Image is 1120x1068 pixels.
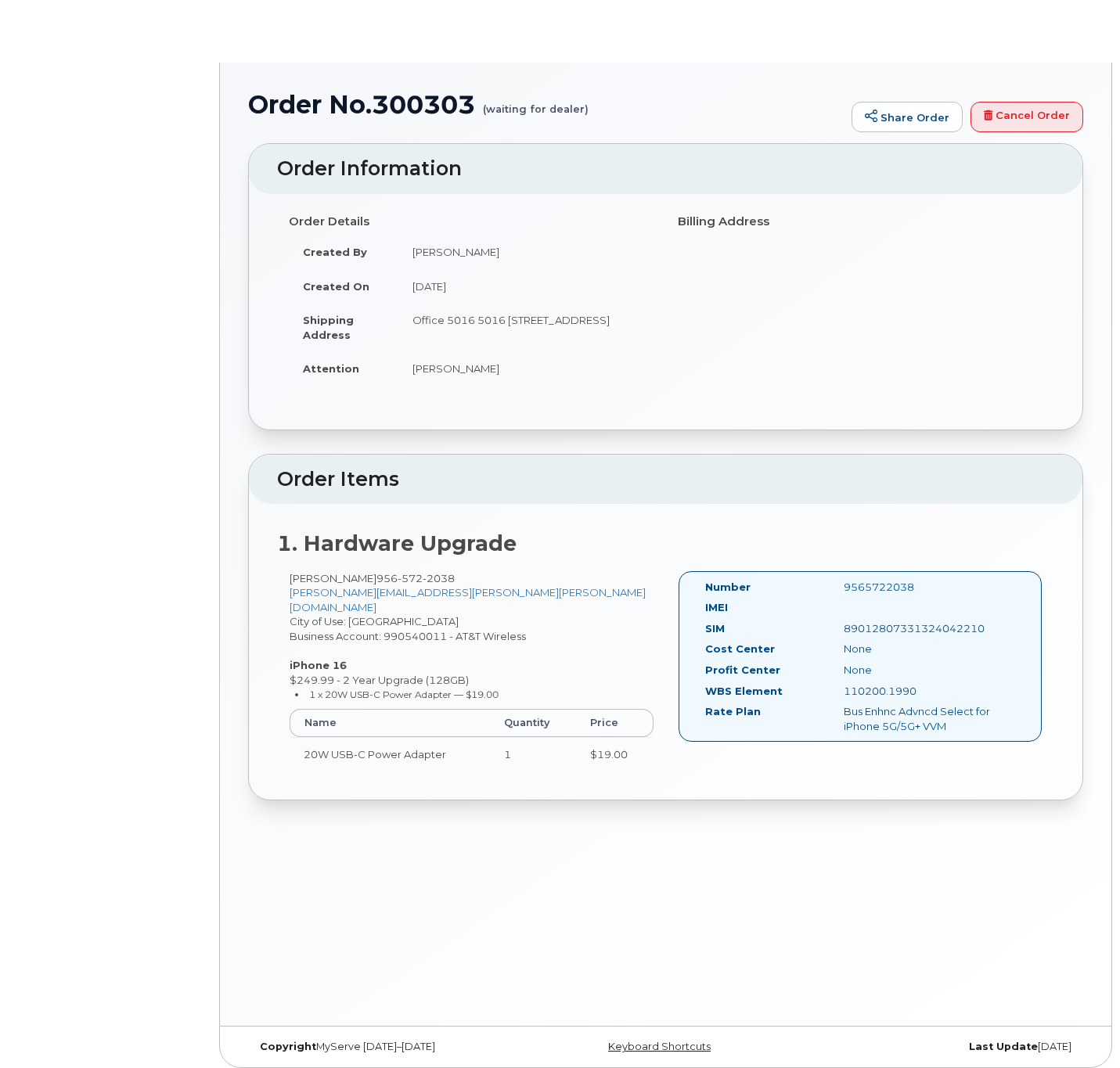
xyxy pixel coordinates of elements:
[290,737,490,771] td: 20W USB-C Power Adapter
[248,1041,527,1053] div: MyServe [DATE]–[DATE]
[832,580,1027,595] div: 9565722038
[277,469,1054,491] h2: Order Items
[290,586,646,613] a: [PERSON_NAME][EMAIL_ADDRESS][PERSON_NAME][PERSON_NAME][DOMAIN_NAME]
[608,1041,711,1052] a: Keyboard Shortcuts
[971,102,1083,133] a: Cancel Order
[290,709,490,737] th: Name
[483,91,589,115] small: (waiting for dealer)
[705,621,725,636] label: SIM
[423,572,455,584] span: 2038
[398,351,654,386] td: [PERSON_NAME]
[260,1041,316,1052] strong: Copyright
[398,572,423,584] span: 572
[277,571,666,786] div: [PERSON_NAME] City of Use: [GEOGRAPHIC_DATA] Business Account: 990540011 - AT&T Wireless $249.99 ...
[832,663,1027,678] div: None
[303,362,359,375] strong: Attention
[376,572,455,584] span: 956
[398,269,654,304] td: [DATE]
[290,659,347,671] strong: iPhone 16
[705,600,728,615] label: IMEI
[832,684,1027,699] div: 110200.1990
[832,621,1027,636] div: 89012807331324042210
[490,709,576,737] th: Quantity
[576,709,654,737] th: Price
[490,737,576,771] td: 1
[248,91,844,118] h1: Order No.300303
[398,235,654,269] td: [PERSON_NAME]
[832,704,1027,733] div: Bus Enhnc Advncd Select for iPhone 5G/5G+ VVM
[705,580,751,595] label: Number
[678,215,1043,228] h4: Billing Address
[576,737,654,771] td: $19.00
[303,314,354,341] strong: Shipping Address
[289,215,654,228] h4: Order Details
[303,280,369,293] strong: Created On
[277,530,517,556] strong: 1. Hardware Upgrade
[309,689,499,700] small: 1 x 20W USB-C Power Adapter — $19.00
[705,642,775,656] label: Cost Center
[303,246,367,258] strong: Created By
[832,642,1027,656] div: None
[277,158,1054,180] h2: Order Information
[805,1041,1083,1053] div: [DATE]
[969,1041,1038,1052] strong: Last Update
[852,102,963,133] a: Share Order
[398,303,654,351] td: Office 5016 5016 [STREET_ADDRESS]
[705,684,783,699] label: WBS Element
[705,663,780,678] label: Profit Center
[705,704,761,719] label: Rate Plan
